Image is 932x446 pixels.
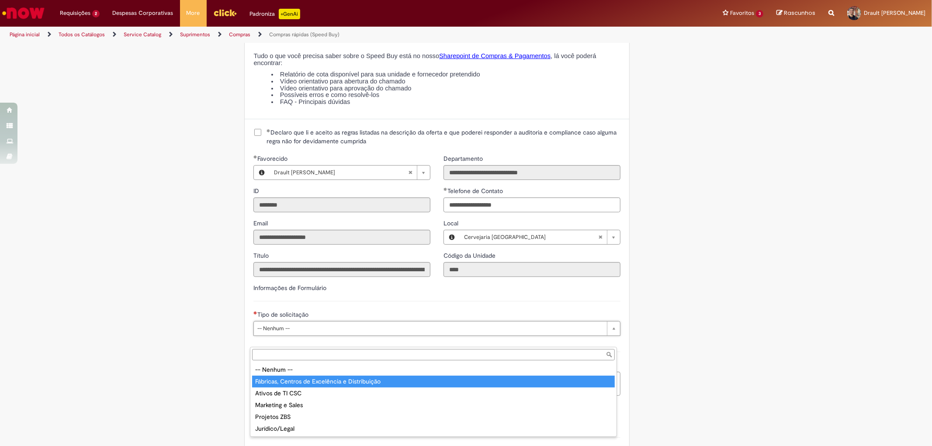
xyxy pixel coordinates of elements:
[252,376,615,387] div: Fábricas, Centros de Excelência e Distribuição
[252,399,615,411] div: Marketing e Sales
[250,362,617,436] ul: Tipo de solicitação
[252,423,615,435] div: Jurídico/Legal
[252,387,615,399] div: Ativos de TI CSC
[252,364,615,376] div: -- Nenhum --
[252,411,615,423] div: Projetos ZBS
